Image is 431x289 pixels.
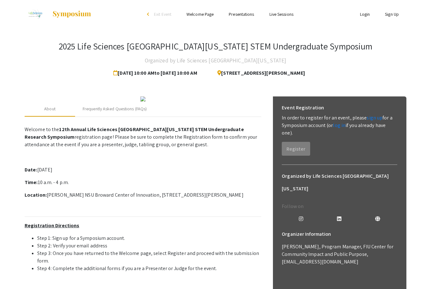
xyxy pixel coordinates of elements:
a: Sign Up [385,11,399,17]
p: Welcome to the registration page! Please be sure to complete the Registration form to confirm you... [25,126,261,148]
p: [DATE] [25,166,261,174]
span: Exit Event [154,11,171,17]
h6: Organized by Life Sciences [GEOGRAPHIC_DATA][US_STATE] [282,170,397,195]
img: Symposium by ForagerOne [52,10,92,18]
h3: 2025 Life Sciences [GEOGRAPHIC_DATA][US_STATE] STEM Undergraduate Symposium [59,41,373,52]
li: Step 2: Verify your email address [37,242,261,250]
li: Step 3: Once you have returned to the Welcome page, select Register and proceed with the submissi... [37,250,261,265]
u: Registration Directions [25,222,79,229]
p: Follow on [282,203,397,210]
span: [DATE] 10:00 AM to [DATE] 10:00 AM [113,67,199,79]
p: [PERSON_NAME] NSU Broward Center of Innovation, [STREET_ADDRESS][PERSON_NAME] [25,191,261,199]
h6: Event Registration [282,101,324,114]
iframe: Chat [5,261,27,284]
h6: Organizer Information [282,228,397,240]
div: Frequently Asked Questions (FAQs) [83,106,147,112]
p: 10 a.m. - 4 p.m. [25,179,261,186]
a: Welcome Page [186,11,214,17]
a: Presentations [229,11,254,17]
a: Login [360,11,370,17]
li: Step 1: Sign up for a Symposium account. [37,234,261,242]
p: [PERSON_NAME], Program Manager, FIU Center for Community Impact and Public Purpose, [EMAIL_ADDRES... [282,243,397,266]
p: In order to register for an event, please for a Symposium account (or if you already have one). [282,114,397,137]
strong: Time: [25,179,38,186]
img: 2025 Life Sciences South Florida STEM Undergraduate Symposium [25,6,46,22]
a: Live Sessions [269,11,293,17]
a: 2025 Life Sciences South Florida STEM Undergraduate Symposium [25,6,92,22]
div: About [44,106,56,112]
button: Register [282,142,310,156]
strong: Date: [25,166,37,173]
li: Step 4: Complete the additional forms if you are a Presenter or Judge for the event. [37,265,261,272]
a: sign up [367,114,382,121]
a: log in [333,122,345,129]
img: 32153a09-f8cb-4114-bf27-cfb6bc84fc69.png [140,96,145,101]
strong: Location: [25,192,47,198]
h4: Organized by Life Sciences [GEOGRAPHIC_DATA][US_STATE] [145,54,286,67]
div: arrow_back_ios [147,12,151,16]
strong: 12th Annual Life Sciences [GEOGRAPHIC_DATA][US_STATE] STEM Undergraduate Research Symposium [25,126,244,140]
span: [STREET_ADDRESS][PERSON_NAME] [212,67,305,79]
